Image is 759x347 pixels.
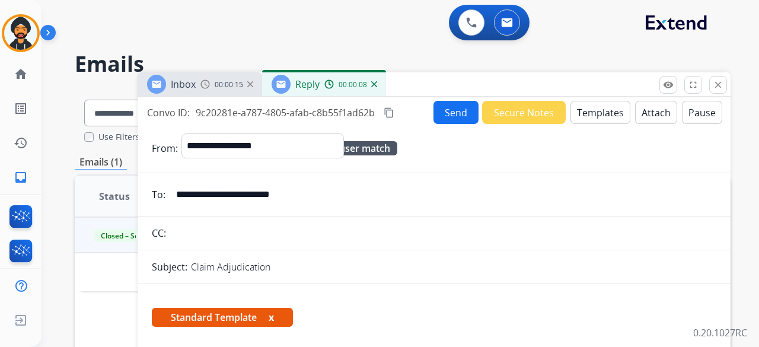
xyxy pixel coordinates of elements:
[152,226,166,240] p: CC:
[98,131,180,143] label: Use Filters In Search
[75,155,127,170] p: Emails (1)
[152,141,178,155] p: From:
[99,189,130,203] span: Status
[570,101,630,124] button: Templates
[152,308,293,327] span: Standard Template
[269,310,274,324] button: x
[295,78,320,91] span: Reply
[191,260,270,274] p: Claim Adjudication
[339,80,367,90] span: 00:00:08
[693,326,747,340] p: 0.20.1027RC
[94,230,160,242] span: Closed – Solved
[147,106,190,120] p: Convo ID:
[713,79,723,90] mat-icon: close
[171,78,196,91] span: Inbox
[682,101,722,124] button: Pause
[196,106,375,119] span: 9c20281e-a787-4805-afab-c8b55f1ad62b
[14,67,28,81] mat-icon: home
[635,101,677,124] button: Attach
[4,17,37,50] img: avatar
[152,187,165,202] p: To:
[152,260,187,274] p: Subject:
[215,80,243,90] span: 00:00:15
[433,101,479,124] button: Send
[384,107,394,118] mat-icon: content_copy
[482,101,566,124] button: Secure Notes
[663,79,674,90] mat-icon: remove_red_eye
[14,101,28,116] mat-icon: list_alt
[14,136,28,150] mat-icon: history
[75,52,731,76] h2: Emails
[14,170,28,184] mat-icon: inbox
[688,79,699,90] mat-icon: fullscreen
